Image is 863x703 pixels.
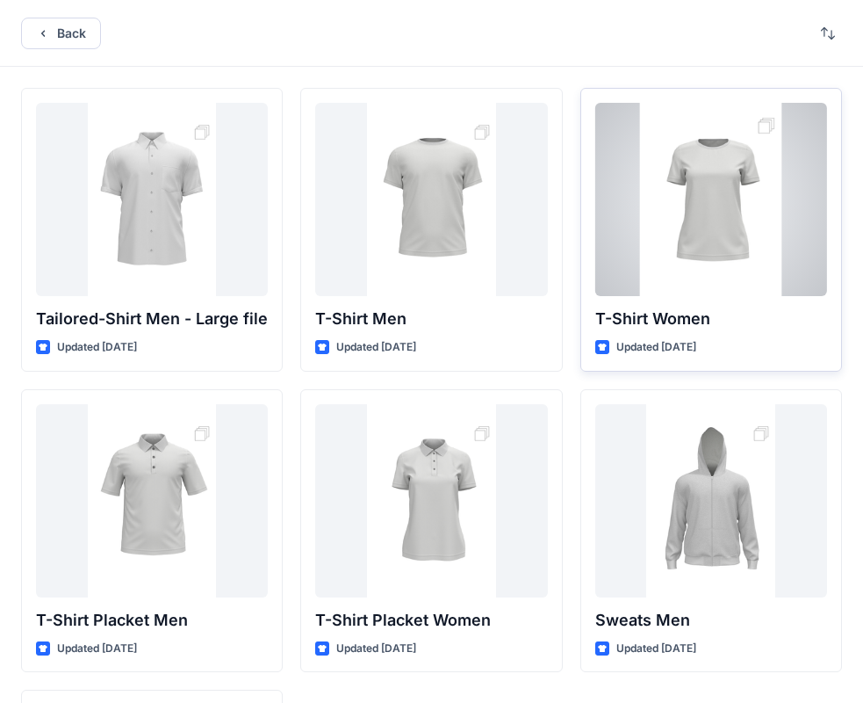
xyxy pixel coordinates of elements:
p: Updated [DATE] [57,640,137,658]
p: Updated [DATE] [616,640,696,658]
p: Updated [DATE] [336,338,416,357]
p: T-Shirt Women [595,307,827,331]
p: Updated [DATE] [336,640,416,658]
a: T-Shirt Men [315,103,547,296]
p: Updated [DATE] [57,338,137,357]
a: Sweats Men [595,404,827,598]
p: T-Shirt Placket Women [315,608,547,633]
a: T-Shirt Women [595,103,827,296]
p: Sweats Men [595,608,827,633]
p: Updated [DATE] [616,338,696,357]
p: T-Shirt Men [315,307,547,331]
a: T-Shirt Placket Women [315,404,547,598]
p: Tailored-Shirt Men - Large file [36,307,268,331]
button: Back [21,18,101,49]
a: T-Shirt Placket Men [36,404,268,598]
a: Tailored-Shirt Men - Large file [36,103,268,296]
p: T-Shirt Placket Men [36,608,268,633]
